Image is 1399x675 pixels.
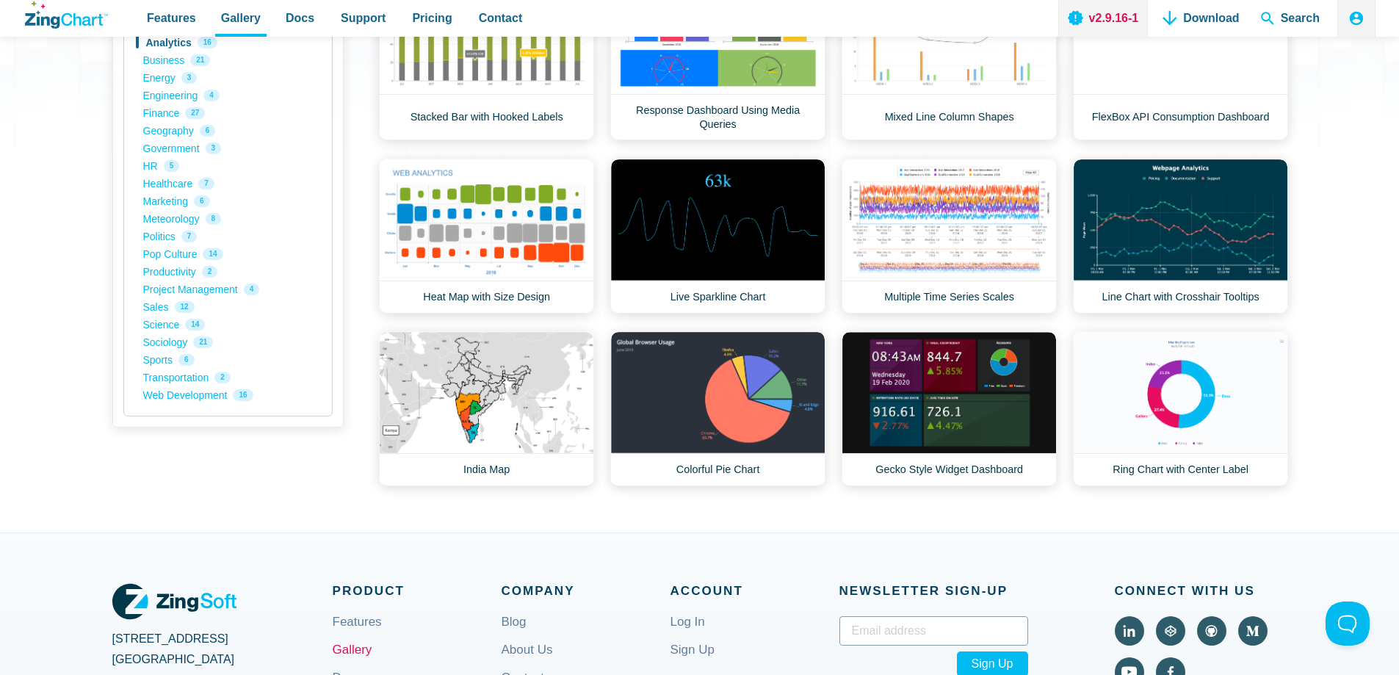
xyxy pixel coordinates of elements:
[1115,580,1287,602] span: Connect With Us
[842,331,1057,486] a: Gecko Style Widget Dashboard
[1073,331,1288,486] a: Ring Chart with Center Label
[379,159,594,314] a: Heat Map with Size Design
[1156,616,1185,646] a: Visit ZingChart on CodePen (external).
[1238,616,1268,646] a: Visit ZingChart on Medium (external).
[379,331,594,486] a: India Map
[670,616,705,651] a: Log In
[610,159,825,314] a: Live Sparkline Chart
[286,8,314,28] span: Docs
[412,8,452,28] span: Pricing
[1073,159,1288,314] a: Line Chart with Crosshair Tooltips
[341,8,386,28] span: Support
[839,616,1028,646] input: Email address
[842,159,1057,314] a: Multiple Time Series Scales
[479,8,523,28] span: Contact
[333,580,502,602] span: Product
[670,580,839,602] span: Account
[839,580,1028,602] span: Newsletter Sign‑up
[502,616,527,651] a: Blog
[333,616,382,651] a: Features
[147,8,196,28] span: Features
[1115,616,1144,646] a: Visit ZingChart on LinkedIn (external).
[112,580,236,623] a: ZingSoft Logo. Click to visit the ZingSoft site (external).
[221,8,261,28] span: Gallery
[25,1,108,29] a: ZingChart Logo. Click to return to the homepage
[610,331,825,486] a: Colorful Pie Chart
[1197,616,1226,646] a: Visit ZingChart on GitHub (external).
[502,580,670,602] span: Company
[1326,602,1370,646] iframe: Toggle Customer Support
